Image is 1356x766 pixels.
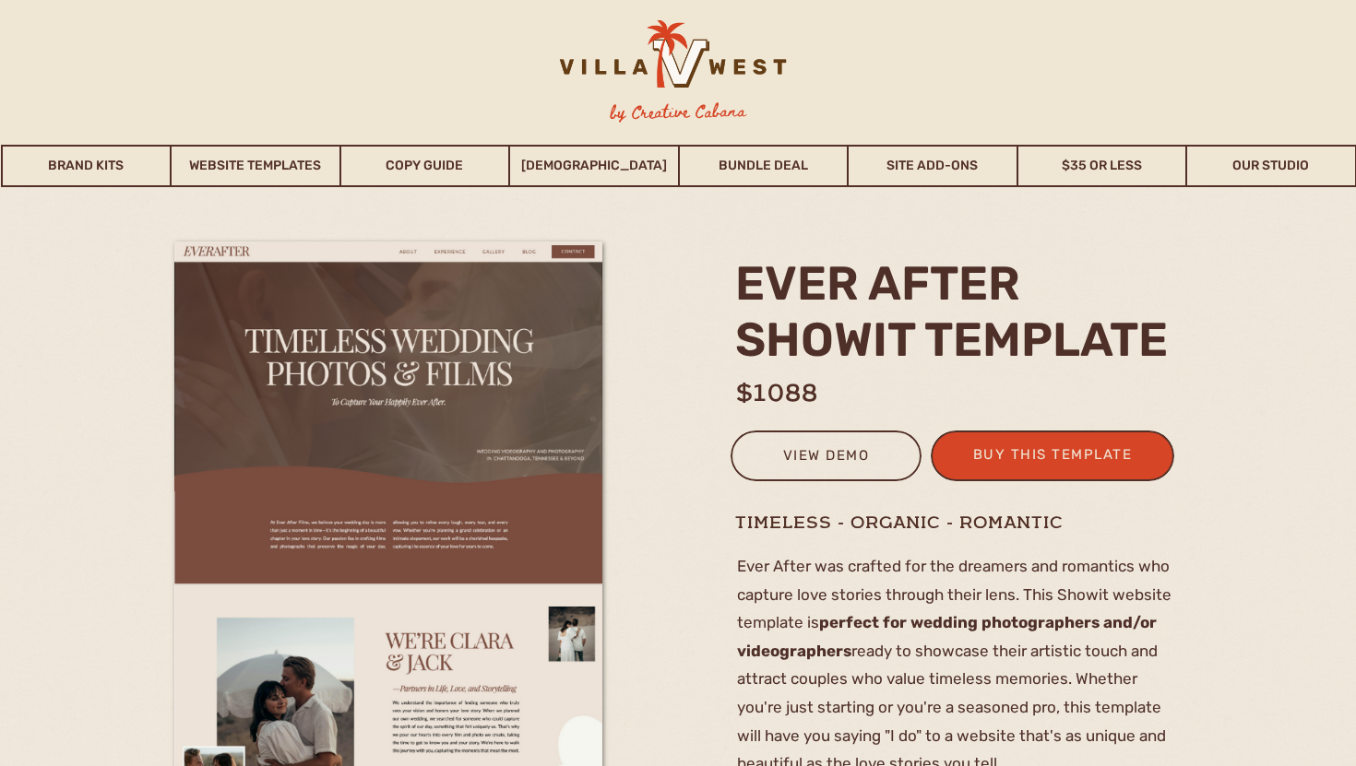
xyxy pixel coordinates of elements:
a: $35 or Less [1018,145,1186,187]
a: Site Add-Ons [849,145,1017,187]
h2: ever after Showit template [735,255,1181,366]
a: [DEMOGRAPHIC_DATA] [510,145,678,187]
a: buy this template [962,442,1143,473]
a: Copy Guide [341,145,509,187]
h1: $1088 [736,375,886,398]
h3: by Creative Cabana [595,99,762,126]
a: Brand Kits [3,145,171,187]
a: Website Templates [172,145,339,187]
h1: timeless - organic - romantic [735,511,1174,534]
b: perfect for wedding photographers and/or videographers [737,613,1157,660]
a: Bundle Deal [680,145,848,187]
a: view demo [743,443,910,474]
a: Our Studio [1187,145,1355,187]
